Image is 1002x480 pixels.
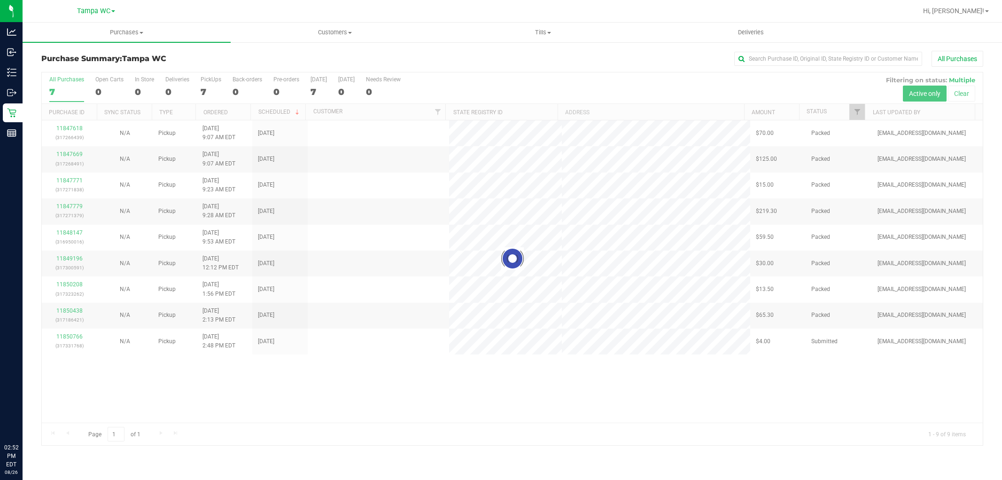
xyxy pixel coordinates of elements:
[439,23,647,42] a: Tills
[9,405,38,433] iframe: Resource center
[923,7,984,15] span: Hi, [PERSON_NAME]!
[7,128,16,138] inline-svg: Reports
[7,47,16,57] inline-svg: Inbound
[439,28,646,37] span: Tills
[4,443,18,469] p: 02:52 PM EDT
[647,23,855,42] a: Deliveries
[7,27,16,37] inline-svg: Analytics
[23,23,231,42] a: Purchases
[41,55,355,63] h3: Purchase Summary:
[23,28,231,37] span: Purchases
[122,54,166,63] span: Tampa WC
[4,469,18,476] p: 08/26
[725,28,777,37] span: Deliveries
[7,68,16,77] inline-svg: Inventory
[932,51,983,67] button: All Purchases
[7,108,16,118] inline-svg: Retail
[77,7,110,15] span: Tampa WC
[7,88,16,97] inline-svg: Outbound
[231,28,438,37] span: Customers
[231,23,439,42] a: Customers
[734,52,922,66] input: Search Purchase ID, Original ID, State Registry ID or Customer Name...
